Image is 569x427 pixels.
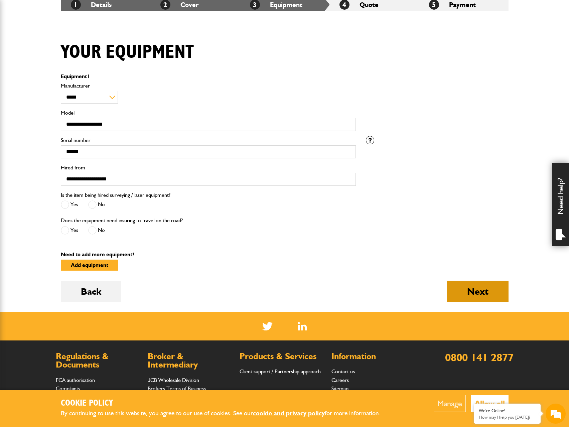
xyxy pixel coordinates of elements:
button: Add equipment [61,260,118,271]
input: Enter your phone number [9,101,122,116]
div: Minimize live chat window [110,3,126,19]
label: Is the item being hired surveying / laser equipment? [61,192,170,198]
span: 1 [87,73,90,80]
a: Contact us [331,368,355,375]
a: Brokers Terms of Business [148,385,206,392]
button: Allow all [471,395,509,412]
button: Next [447,281,509,302]
p: By continuing to use this website, you agree to our use of cookies. See our for more information. [61,408,392,419]
em: Start Chat [91,206,121,215]
h2: Broker & Intermediary [148,352,233,369]
div: We're Online! [479,408,536,414]
a: Sitemap [331,385,348,392]
label: Serial number [61,138,356,143]
a: Careers [331,377,349,383]
p: Equipment [61,74,356,79]
img: Twitter [262,322,273,330]
input: Enter your email address [9,82,122,96]
a: 2Cover [160,1,199,9]
a: cookie and privacy policy [253,409,325,417]
p: Need to add more equipment? [61,252,509,257]
h2: Information [331,352,417,361]
label: No [88,226,105,235]
a: Client support / Partnership approach [240,368,321,375]
label: Yes [61,200,78,209]
h2: Cookie Policy [61,398,392,409]
label: Model [61,110,356,116]
label: No [88,200,105,209]
img: d_20077148190_company_1631870298795_20077148190 [11,37,28,46]
label: Does the equipment need insuring to travel on the road? [61,218,183,223]
input: Enter your last name [9,62,122,77]
div: Chat with us now [35,37,112,46]
textarea: Type your message and hit 'Enter' [9,121,122,200]
label: Yes [61,226,78,235]
label: Manufacturer [61,83,356,89]
button: Manage [434,395,466,412]
img: Linked In [298,322,307,330]
label: Hired from [61,165,356,170]
h2: Regulations & Documents [56,352,141,369]
a: 0800 141 2877 [445,351,514,364]
h2: Products & Services [240,352,325,361]
div: Need help? [552,163,569,246]
p: How may I help you today? [479,415,536,420]
a: JCB Wholesale Division [148,377,199,383]
button: Back [61,281,121,302]
h1: Your equipment [61,41,194,63]
a: 1Details [71,1,112,9]
a: FCA authorisation [56,377,95,383]
a: Complaints [56,385,80,392]
a: LinkedIn [298,322,307,330]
